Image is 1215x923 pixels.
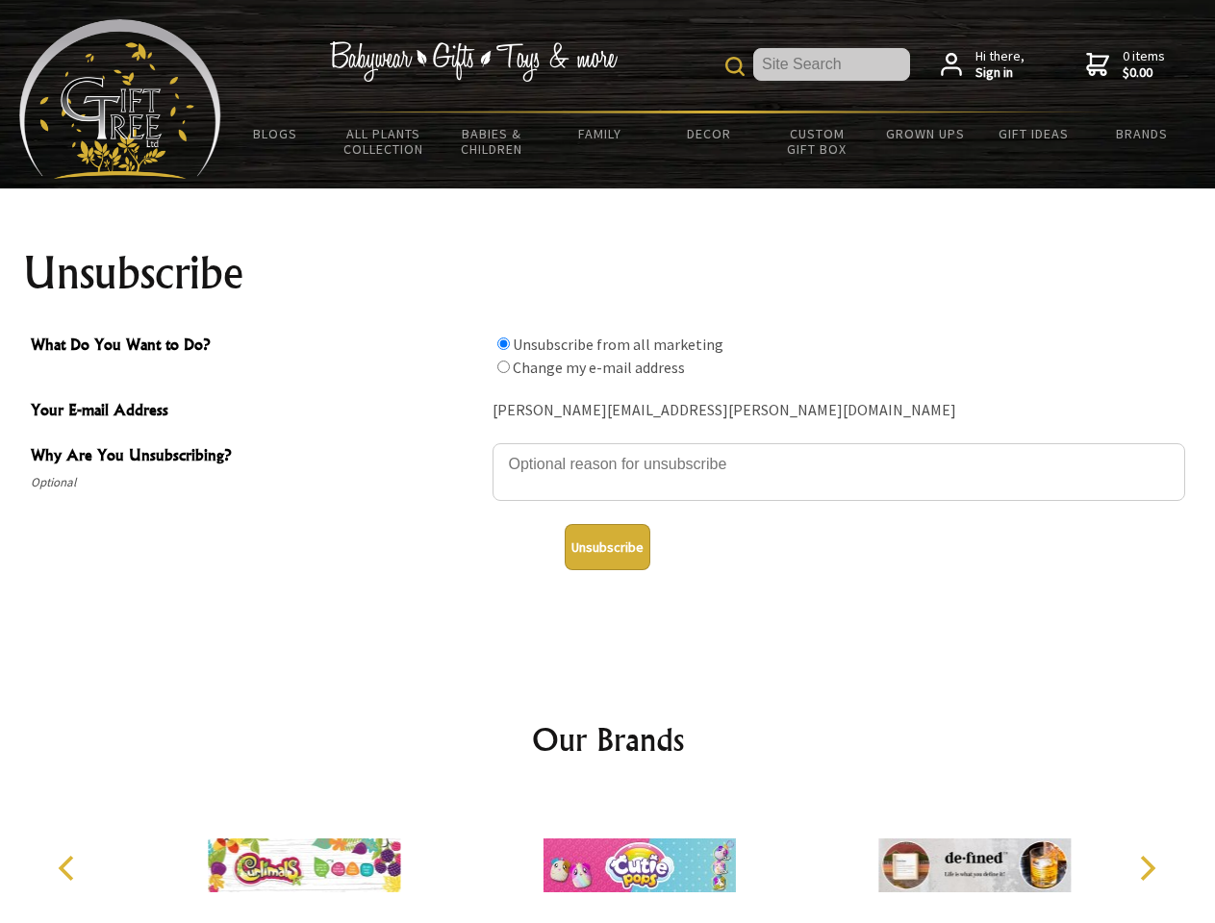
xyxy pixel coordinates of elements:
span: Optional [31,471,483,494]
h2: Our Brands [38,716,1177,762]
strong: Sign in [975,64,1025,82]
img: product search [725,57,745,76]
a: Hi there,Sign in [941,48,1025,82]
div: [PERSON_NAME][EMAIL_ADDRESS][PERSON_NAME][DOMAIN_NAME] [493,396,1185,426]
a: Grown Ups [871,113,979,154]
span: Hi there, [975,48,1025,82]
input: Site Search [753,48,910,81]
span: Your E-mail Address [31,398,483,426]
a: Custom Gift Box [763,113,872,169]
span: Why Are You Unsubscribing? [31,443,483,471]
strong: $0.00 [1123,64,1165,82]
a: All Plants Collection [330,113,439,169]
a: 0 items$0.00 [1086,48,1165,82]
a: Brands [1088,113,1197,154]
a: Gift Ideas [979,113,1088,154]
button: Next [1126,847,1168,889]
h1: Unsubscribe [23,250,1193,296]
a: Decor [654,113,763,154]
a: Babies & Children [438,113,546,169]
img: Babyware - Gifts - Toys and more... [19,19,221,179]
span: 0 items [1123,47,1165,82]
label: Change my e-mail address [513,358,685,377]
textarea: Why Are You Unsubscribing? [493,443,1185,501]
label: Unsubscribe from all marketing [513,335,723,354]
input: What Do You Want to Do? [497,337,510,350]
img: Babywear - Gifts - Toys & more [329,41,618,82]
a: Family [546,113,655,154]
button: Unsubscribe [565,524,650,570]
span: What Do You Want to Do? [31,333,483,361]
a: BLOGS [221,113,330,154]
input: What Do You Want to Do? [497,361,510,373]
button: Previous [48,847,90,889]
